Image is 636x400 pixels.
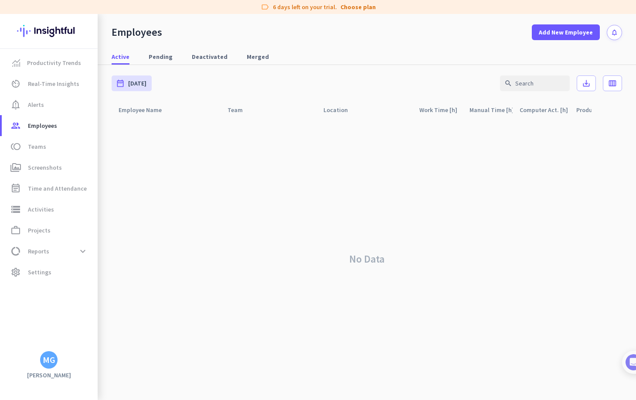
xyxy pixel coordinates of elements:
i: work_outline [10,225,21,236]
span: Alerts [28,99,44,110]
img: menu-item [12,59,20,67]
div: Work Time [h] [419,104,463,116]
span: Teams [28,141,46,152]
button: calendar_view_week [603,75,622,91]
button: save_alt [577,75,596,91]
div: Manual Time [h] [469,104,513,116]
i: data_usage [10,246,21,256]
i: date_range [116,79,125,88]
span: Settings [28,267,51,277]
i: perm_media [10,162,21,173]
i: notification_important [10,99,21,110]
span: Real-Time Insights [28,79,79,89]
div: Computer Act. [h] [520,104,569,116]
span: Projects [28,225,51,236]
button: Add New Employee [532,24,600,40]
span: Productivity Trends [27,58,81,68]
span: Employees [28,120,57,131]
i: label [261,3,269,11]
i: av_timer [10,79,21,89]
div: Team [228,104,253,116]
i: search [504,79,512,87]
a: data_usageReportsexpand_more [2,241,98,262]
img: Insightful logo [17,14,81,48]
i: event_note [10,183,21,194]
span: Add New Employee [539,28,593,37]
i: storage [10,204,21,215]
button: expand_more [75,243,91,259]
a: event_noteTime and Attendance [2,178,98,199]
a: menu-itemProductivity Trends [2,52,98,73]
a: groupEmployees [2,115,98,136]
div: MG [43,356,55,364]
a: Choose plan [340,3,376,11]
div: Employee Name [119,104,172,116]
a: av_timerReal-Time Insights [2,73,98,94]
i: toll [10,141,21,152]
a: tollTeams [2,136,98,157]
div: Productive [h] [576,104,626,116]
span: Merged [247,52,269,61]
span: Activities [28,204,54,215]
span: [DATE] [128,79,146,88]
button: notifications [607,25,622,40]
i: notifications [611,29,618,36]
div: Location [323,104,358,116]
div: Employees [112,26,162,39]
div: No Data [112,118,622,400]
span: Pending [149,52,173,61]
span: Screenshots [28,162,62,173]
i: settings [10,267,21,277]
i: save_alt [582,79,591,88]
a: perm_mediaScreenshots [2,157,98,178]
a: storageActivities [2,199,98,220]
i: calendar_view_week [608,79,617,88]
span: Deactivated [192,52,228,61]
input: Search [500,75,570,91]
span: Time and Attendance [28,183,87,194]
a: settingsSettings [2,262,98,283]
a: work_outlineProjects [2,220,98,241]
span: Active [112,52,129,61]
a: notification_importantAlerts [2,94,98,115]
i: group [10,120,21,131]
span: Reports [28,246,49,256]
